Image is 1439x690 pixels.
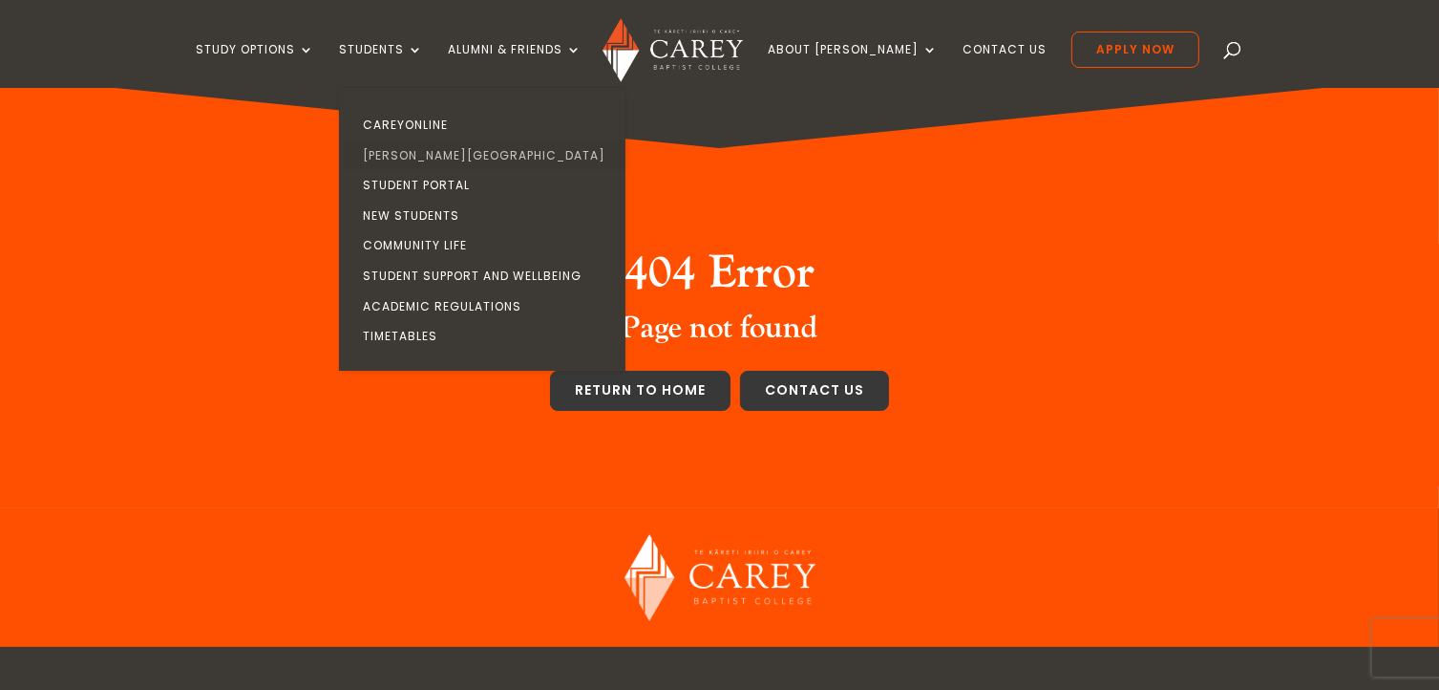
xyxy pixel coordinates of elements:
a: New Students [344,201,630,231]
a: CareyOnline [344,110,630,140]
h2: 404 Error [362,246,1078,311]
a: Apply Now [1071,32,1199,68]
a: Study Options [196,43,314,88]
a: Community Life [344,230,630,261]
a: Academic Regulations [344,291,630,322]
a: Alumni & Friends [448,43,582,88]
a: Timetables [344,321,630,352]
img: Carey Baptist College [603,18,743,82]
a: About [PERSON_NAME] [768,43,938,88]
a: Student Support and Wellbeing [344,261,630,291]
img: Carey Baptist College [624,534,815,621]
h3: Page not found [362,311,1078,356]
a: Carey Baptist College [624,605,815,627]
a: Return to home [550,371,730,411]
a: [PERSON_NAME][GEOGRAPHIC_DATA] [344,140,630,171]
a: Students [339,43,423,88]
a: Contact Us [963,43,1047,88]
a: Contact us [740,371,889,411]
a: Student Portal [344,170,630,201]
